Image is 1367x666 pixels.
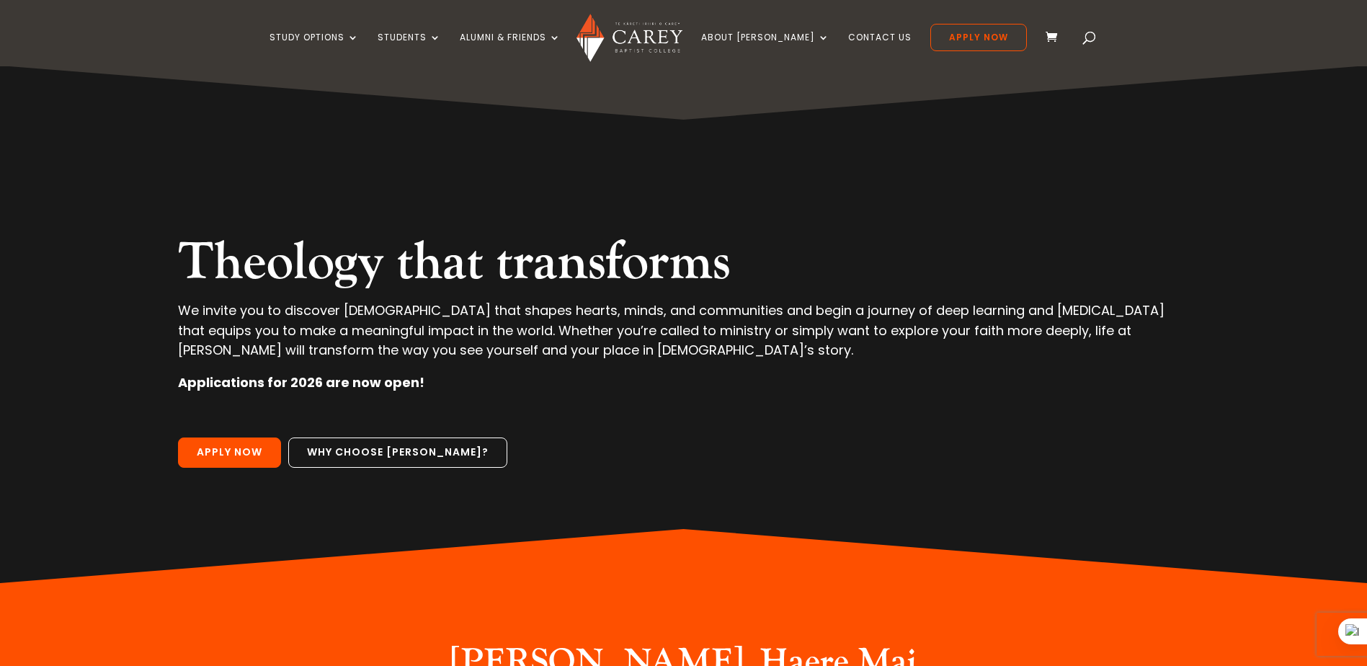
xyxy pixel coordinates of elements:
a: About [PERSON_NAME] [701,32,829,66]
a: Contact Us [848,32,912,66]
a: Students [378,32,441,66]
strong: Applications for 2026 are now open! [178,373,424,391]
a: Study Options [270,32,359,66]
a: Apply Now [930,24,1027,51]
img: Carey Baptist College [576,14,682,62]
a: Apply Now [178,438,281,468]
a: Why choose [PERSON_NAME]? [288,438,507,468]
a: Alumni & Friends [460,32,561,66]
h2: Theology that transforms [178,231,1188,301]
p: We invite you to discover [DEMOGRAPHIC_DATA] that shapes hearts, minds, and communities and begin... [178,301,1188,373]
